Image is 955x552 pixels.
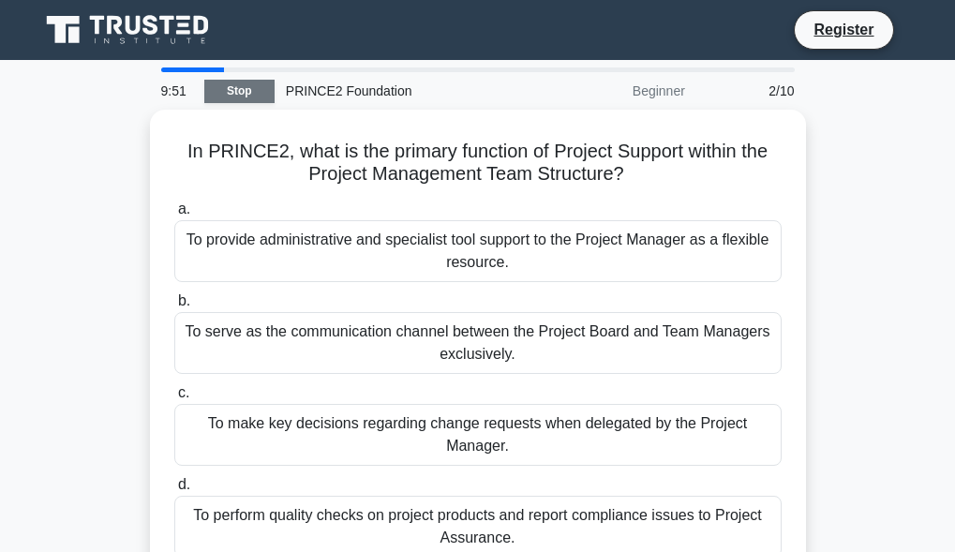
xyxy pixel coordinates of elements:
div: Beginner [532,72,696,110]
div: To provide administrative and specialist tool support to the Project Manager as a flexible resource. [174,220,782,282]
span: d. [178,476,190,492]
a: Stop [204,80,275,103]
span: c. [178,384,189,400]
div: 9:51 [150,72,204,110]
div: 2/10 [696,72,806,110]
a: Register [802,18,885,41]
h5: In PRINCE2, what is the primary function of Project Support within the Project Management Team St... [172,140,783,186]
div: To serve as the communication channel between the Project Board and Team Managers exclusively. [174,312,782,374]
span: a. [178,201,190,216]
div: PRINCE2 Foundation [275,72,532,110]
div: To make key decisions regarding change requests when delegated by the Project Manager. [174,404,782,466]
span: b. [178,292,190,308]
